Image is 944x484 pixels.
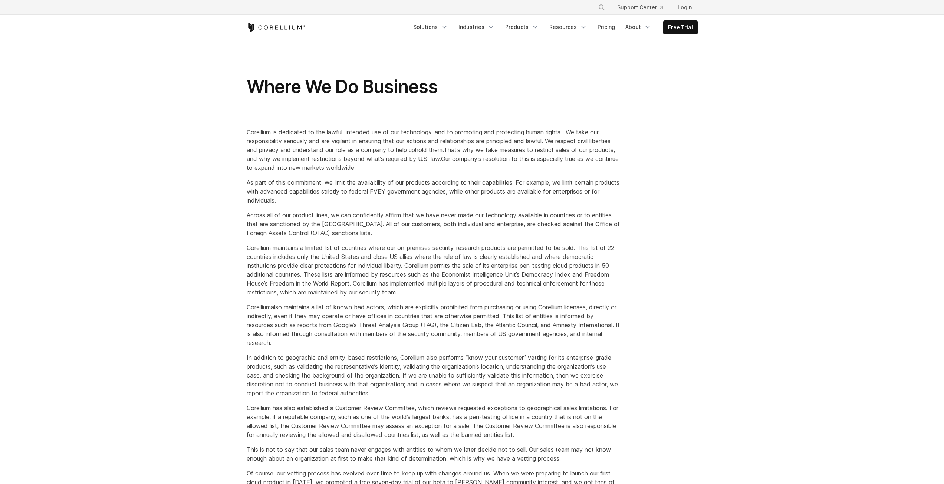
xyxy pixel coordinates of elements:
a: Free Trial [664,21,697,34]
span: Corellium has also established a Customer Review Committee, which reviews requested exceptions to... [247,404,618,438]
span: Corellium maintains a limited list of countries where our on-premises security-research products ... [247,244,614,296]
h1: Where We Do Business [247,76,620,98]
a: Industries [454,20,499,34]
p: That’s why we take measures to restrict sales of our products, and why we implement restrictions ... [247,128,620,172]
a: Resources [545,20,592,34]
a: Corellium Home [247,23,306,32]
span: Corellium [247,303,271,311]
span: also maintains a list of known bad actors, which are explicitly prohibited from purchasing or usi... [247,303,620,346]
a: Solutions [409,20,453,34]
button: Search [595,1,608,14]
a: Login [672,1,698,14]
a: Support Center [611,1,669,14]
a: Pricing [593,20,619,34]
span: Across all of our product lines, we can confidently affirm that we have never made our technology... [247,211,620,237]
a: Products [501,20,543,34]
p: This is not to say that our sales team never engages with entities to whom we later decide not to... [247,445,620,463]
span: As part of this commitment, we limit the availability of our products according to their capabili... [247,179,619,204]
span: Corellium is dedicated to the lawful, intended use of our technology, and to promoting and protec... [247,128,611,154]
a: About [621,20,656,34]
span: In addition to geographic and entity-based restrictions, Corellium also performs “know your custo... [247,354,618,397]
div: Navigation Menu [409,20,698,34]
div: Navigation Menu [589,1,698,14]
